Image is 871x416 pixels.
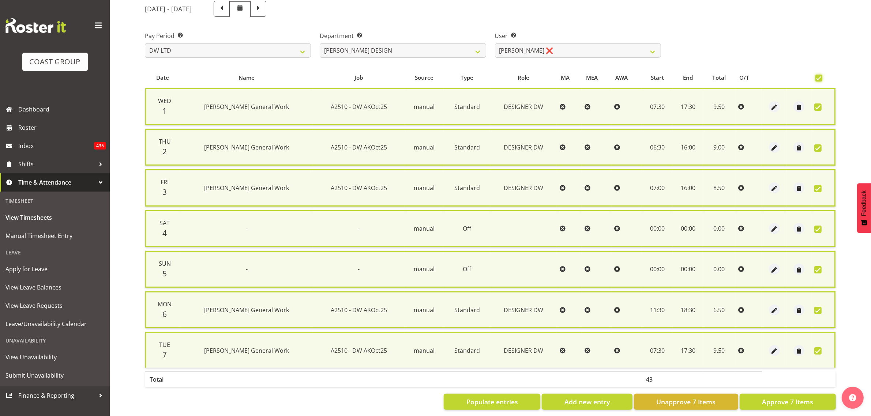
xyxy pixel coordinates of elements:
[414,103,435,111] span: manual
[703,129,735,166] td: 9.00
[2,296,108,315] a: View Leave Requests
[586,73,598,82] span: MEA
[159,219,170,227] span: Sat
[162,146,167,156] span: 2
[2,348,108,366] a: View Unavailability
[414,347,435,355] span: manual
[703,88,735,125] td: 9.50
[246,224,248,232] span: -
[18,122,106,133] span: Roster
[94,142,106,150] span: 435
[703,169,735,206] td: 8.50
[642,169,673,206] td: 07:00
[466,397,518,406] span: Populate entries
[444,169,490,206] td: Standard
[673,169,703,206] td: 16:00
[5,230,104,241] span: Manual Timesheet Entry
[615,73,628,82] span: AWA
[642,129,673,166] td: 06:30
[239,73,255,82] span: Name
[159,137,171,145] span: Thu
[642,291,673,328] td: 11:30
[642,251,673,288] td: 00:00
[246,265,248,273] span: -
[673,210,703,247] td: 00:00
[673,332,703,368] td: 17:30
[204,306,289,314] span: [PERSON_NAME] General Work
[2,245,108,260] div: Leave
[673,88,703,125] td: 17:30
[18,177,95,188] span: Time & Attendance
[504,306,543,314] span: DESIGNER DW
[331,143,387,151] span: A2510 - DW AKOct25
[158,97,171,105] span: Wed
[145,371,180,387] th: Total
[204,184,289,192] span: [PERSON_NAME] General Work
[18,104,106,115] span: Dashboard
[158,300,172,308] span: Mon
[331,306,387,314] span: A2510 - DW AKOct25
[2,278,108,296] a: View Leave Balances
[504,347,543,355] span: DESIGNER DW
[18,390,95,401] span: Finance & Reporting
[18,140,94,151] span: Inbox
[414,306,435,314] span: manual
[358,265,360,273] span: -
[5,282,104,293] span: View Leave Balances
[444,88,490,125] td: Standard
[161,178,169,186] span: Fri
[415,73,433,82] span: Source
[331,347,387,355] span: A2510 - DW AKOct25
[2,193,108,208] div: Timesheet
[703,251,735,288] td: 0.00
[683,73,693,82] span: End
[518,73,529,82] span: Role
[204,103,289,111] span: [PERSON_NAME] General Work
[634,394,738,410] button: Unapprove 7 Items
[5,352,104,363] span: View Unavailability
[703,210,735,247] td: 0.00
[156,73,169,82] span: Date
[857,183,871,233] button: Feedback - Show survey
[162,106,167,116] span: 1
[5,212,104,223] span: View Timesheets
[145,5,192,13] h5: [DATE] - [DATE]
[740,394,836,410] button: Approve 7 Items
[162,187,167,197] span: 3
[5,370,104,381] span: Submit Unavailability
[762,397,813,406] span: Approve 7 Items
[5,264,104,275] span: Apply for Leave
[651,73,664,82] span: Start
[504,184,543,192] span: DESIGNER DW
[642,88,673,125] td: 07:30
[2,315,108,333] a: Leave/Unavailability Calendar
[2,260,108,278] a: Apply for Leave
[703,291,735,328] td: 6.50
[713,73,726,82] span: Total
[561,73,570,82] span: MA
[354,73,363,82] span: Job
[358,224,360,232] span: -
[642,332,673,368] td: 07:30
[504,143,543,151] span: DESIGNER DW
[2,208,108,227] a: View Timesheets
[444,210,490,247] td: Off
[2,366,108,385] a: Submit Unavailability
[673,129,703,166] td: 16:00
[2,333,108,348] div: Unavailability
[504,103,543,111] span: DESIGNER DW
[162,268,167,279] span: 5
[2,227,108,245] a: Manual Timesheet Entry
[642,371,673,387] th: 43
[162,228,167,238] span: 4
[159,260,171,268] span: Sun
[703,332,735,368] td: 9.50
[159,341,170,349] span: Tue
[673,291,703,328] td: 18:30
[849,394,856,401] img: help-xxl-2.png
[414,143,435,151] span: manual
[461,73,473,82] span: Type
[204,143,289,151] span: [PERSON_NAME] General Work
[542,394,632,410] button: Add new entry
[444,394,540,410] button: Populate entries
